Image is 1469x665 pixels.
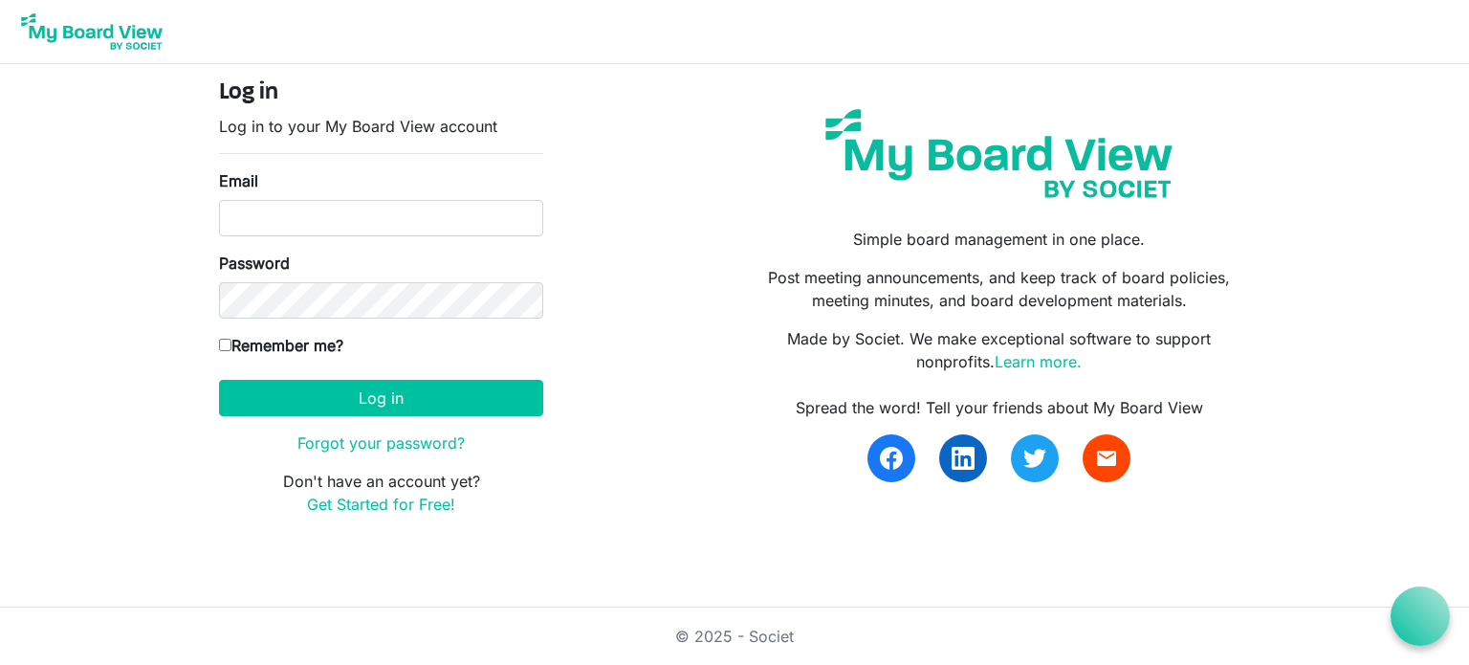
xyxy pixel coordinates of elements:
h4: Log in [219,79,543,107]
div: Spread the word! Tell your friends about My Board View [749,396,1250,419]
a: email [1083,434,1130,482]
label: Email [219,169,258,192]
img: twitter.svg [1023,447,1046,470]
img: my-board-view-societ.svg [811,95,1187,212]
p: Post meeting announcements, and keep track of board policies, meeting minutes, and board developm... [749,266,1250,312]
img: facebook.svg [880,447,903,470]
p: Made by Societ. We make exceptional software to support nonprofits. [749,327,1250,373]
a: Learn more. [995,352,1082,371]
a: Forgot your password? [297,433,465,453]
a: Get Started for Free! [307,495,455,514]
button: Log in [219,380,543,416]
p: Simple board management in one place. [749,228,1250,251]
label: Remember me? [219,334,343,357]
label: Password [219,252,290,275]
img: My Board View Logo [15,8,168,55]
span: email [1095,447,1118,470]
img: linkedin.svg [952,447,975,470]
a: © 2025 - Societ [675,627,794,646]
p: Don't have an account yet? [219,470,543,516]
input: Remember me? [219,339,231,351]
p: Log in to your My Board View account [219,115,543,138]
